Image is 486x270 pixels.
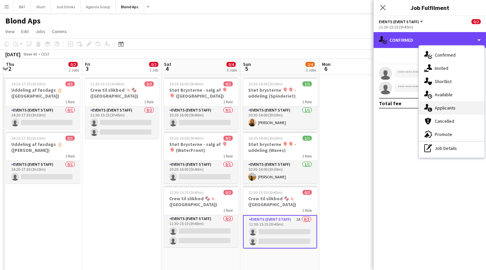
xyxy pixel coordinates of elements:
span: 2/4 [305,62,315,67]
app-job-card: 10:30-14:00 (3h30m)1/1Støt brysterne 🎈🎈 - uddeling (Waves)1 RoleEvents (Event Staff)1/110:30-14:0... [243,132,317,183]
span: 10:30-14:00 (3h30m) [248,136,283,141]
button: BAT [14,0,31,13]
h3: Crew til slikbod 🍫🍬 ([GEOGRAPHIC_DATA]) [164,196,238,207]
span: 10:20-16:00 (5h40m) [169,136,204,141]
app-card-role: Events (Event Staff)0/114:20-17:30 (3h10m) [6,161,80,183]
div: [DATE] [5,51,20,58]
app-card-role: Events (Event Staff)0/110:20-16:00 (5h40m) [164,161,238,183]
div: Total fee [379,100,401,107]
span: 0/1 [223,136,233,141]
span: 0/1 [223,81,233,86]
span: Sun [243,61,251,67]
div: Job Details [419,142,484,155]
span: 11:30-15:15 (3h45m) [248,190,283,195]
span: 0/2 [223,190,233,195]
app-card-role: Events (Event Staff)0/211:30-15:15 (3h45m) [85,107,159,139]
span: 11:30-15:15 (3h45m) [90,81,125,86]
app-job-card: 10:30-14:00 (3h30m)1/1Støt brysterne 🎈🎈 - uddeling (Spinderiet)1 RoleEvents (Event Staff)1/110:30... [243,77,317,129]
span: 5 [242,65,251,72]
h3: Støt Brysterne - salg af 🎈🎈 (WaterFront) [164,141,238,153]
button: Agenda Group [81,0,116,13]
h1: Blond Aps [5,16,41,26]
h3: Støt Brysterne - salg af 🎈🎈 ([GEOGRAPHIC_DATA]) [164,87,238,99]
h3: Job Fulfilment [374,3,486,12]
span: 0/2 [149,62,158,67]
div: CEST [41,52,50,57]
h3: Uddeling af føsdags 🎂 ([GEOGRAPHIC_DATA]) [6,87,80,99]
a: View [3,27,17,36]
div: 3 Jobs [306,67,316,72]
span: Sat [164,61,171,67]
span: Edit [21,28,29,34]
button: Just Drinks [51,0,81,13]
span: Applicants [435,105,456,111]
span: 1/1 [303,81,312,86]
span: Confirmed [435,52,456,58]
span: Mon [322,61,331,67]
span: 0/2 [68,62,78,67]
app-card-role: Events (Event Staff)1A0/211:30-15:15 (3h45m) [243,215,317,248]
app-job-card: 11:30-15:15 (3h45m)0/2Crew til slikbod 🍫🍬 ([GEOGRAPHIC_DATA])1 RoleEvents (Event Staff)0/211:30-1... [164,186,238,247]
span: Invited [435,65,448,71]
h3: Crew til slikbod 🍬🍫 ([GEOGRAPHIC_DATA]) [85,87,159,99]
span: 1/1 [303,136,312,141]
span: 14:20-17:30 (3h10m) [11,136,46,141]
span: 1 Role [144,99,154,104]
span: 10:20-16:00 (5h40m) [169,81,204,86]
div: 14:20-17:30 (3h10m)0/1Uddeling af føsdags 🎂 ([PERSON_NAME])1 RoleEvents (Event Staff)0/114:20-17:... [6,132,80,183]
button: Illum [31,0,51,13]
span: Cancelled [435,118,454,124]
span: 1 Role [223,208,233,213]
span: View [5,28,15,34]
span: Week 40 [22,52,38,57]
span: 14:20-17:30 (3h10m) [11,81,46,86]
span: Available [435,92,453,98]
span: 1 Role [223,154,233,158]
span: 0/2 [303,190,312,195]
app-card-role: Events (Event Staff)0/211:30-15:15 (3h45m) [164,215,238,247]
app-card-role: Events (Event Staff)1/110:30-14:00 (3h30m)[PERSON_NAME] [243,161,317,183]
span: 1 Role [223,99,233,104]
span: 10:30-14:00 (3h30m) [248,81,283,86]
span: Fri [85,61,90,67]
h3: Uddeling af føsdags 🎂 ([PERSON_NAME]) [6,141,80,153]
app-job-card: 10:20-16:00 (5h40m)0/1Støt Brysterne - salg af 🎈🎈 (WaterFront)1 RoleEvents (Event Staff)0/110:20-... [164,132,238,183]
span: Events (Event Staff) [379,19,419,24]
span: Shortlist [435,78,452,84]
span: 0/2 [144,81,154,86]
span: 0/1 [65,81,75,86]
span: 1 Role [302,208,312,213]
span: 1 Role [302,99,312,104]
app-card-role: Events (Event Staff)0/114:20-17:30 (3h10m) [6,107,80,129]
button: Blond Aps [116,0,144,13]
span: 0/4 [226,62,236,67]
a: Comms [49,27,69,36]
app-job-card: 14:20-17:30 (3h10m)0/1Uddeling af føsdags 🎂 ([GEOGRAPHIC_DATA])1 RoleEvents (Event Staff)0/114:20... [6,77,80,129]
span: 1 Role [302,154,312,158]
button: Events (Event Staff) [379,19,424,24]
span: 0/2 [471,19,481,24]
h3: Crew til slikbod 🍫🍬 ([GEOGRAPHIC_DATA]) [243,196,317,207]
app-job-card: 11:30-15:15 (3h45m)0/2Crew til slikbod 🍫🍬 ([GEOGRAPHIC_DATA])1 RoleEvents (Event Staff)1A0/211:30... [243,186,317,248]
span: Comms [52,28,67,34]
span: 1 Role [65,99,75,104]
span: Thu [6,61,14,67]
span: Jobs [35,28,45,34]
span: 0/1 [65,136,75,141]
span: 11:30-15:15 (3h45m) [169,190,204,195]
span: 3 [84,65,90,72]
span: 1 Role [65,154,75,158]
span: 2 [5,65,14,72]
a: Jobs [33,27,48,36]
div: Confirmed [374,32,486,48]
h3: Støt brysterne 🎈🎈 - uddeling (Spinderiet) [243,87,317,99]
a: Edit [19,27,31,36]
app-card-role: Events (Event Staff)0/110:20-16:00 (5h40m) [164,107,238,129]
h3: Støt brysterne 🎈🎈 - uddeling (Waves) [243,141,317,153]
app-job-card: 11:30-15:15 (3h45m)0/2Crew til slikbod 🍬🍫 ([GEOGRAPHIC_DATA])1 RoleEvents (Event Staff)0/211:30-1... [85,77,159,139]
